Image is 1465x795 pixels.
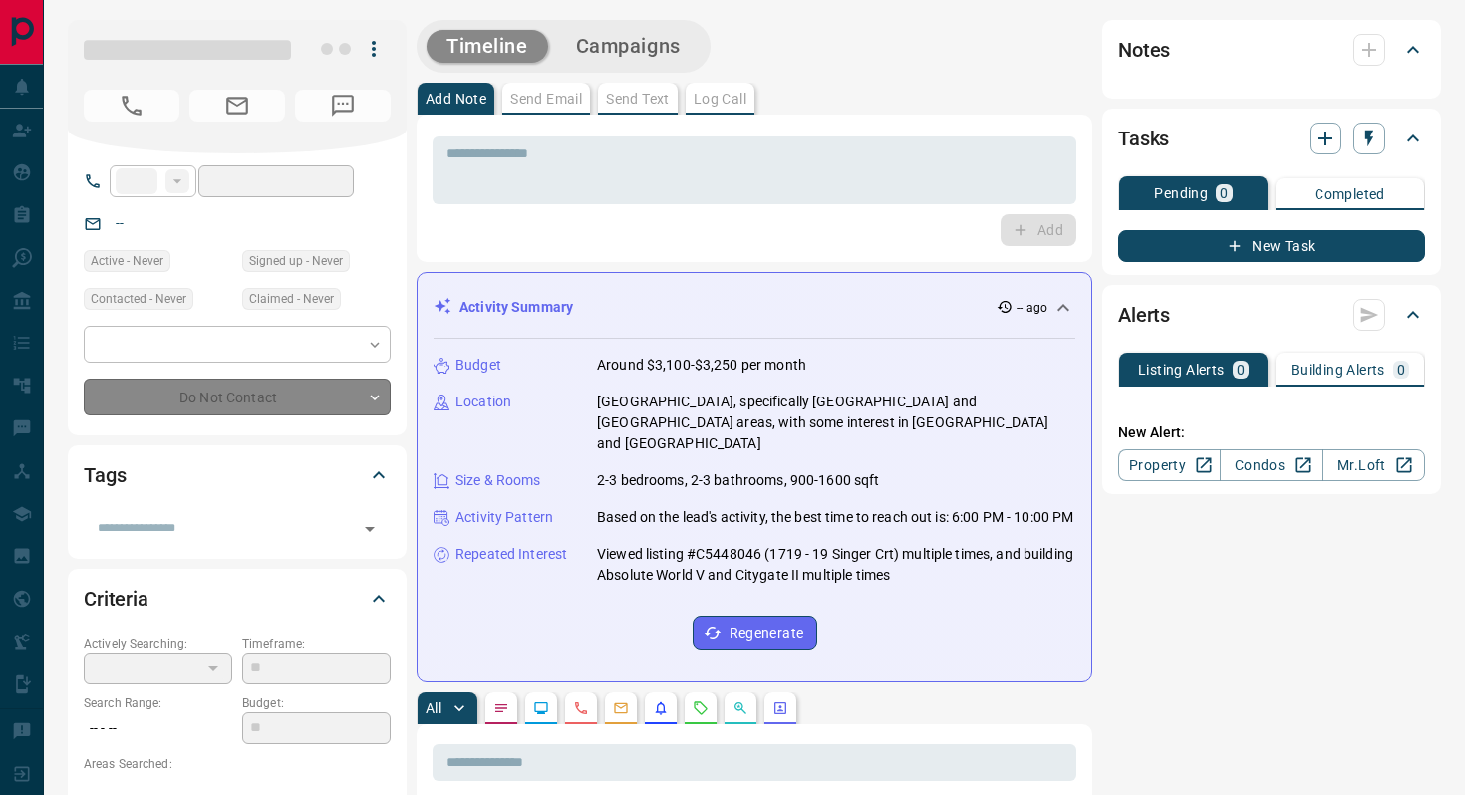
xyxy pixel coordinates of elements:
span: Active - Never [91,251,163,271]
p: 2-3 bedrooms, 2-3 bathrooms, 900-1600 sqft [597,470,880,491]
span: Signed up - Never [249,251,343,271]
div: Notes [1118,26,1425,74]
p: 0 [1397,363,1405,377]
p: Actively Searching: [84,635,232,653]
p: Search Range: [84,694,232,712]
p: Add Note [426,92,486,106]
button: Open [356,515,384,543]
svg: Notes [493,700,509,716]
p: Building Alerts [1291,363,1385,377]
h2: Alerts [1118,299,1170,331]
div: Tasks [1118,115,1425,162]
svg: Agent Actions [772,700,788,716]
button: New Task [1118,230,1425,262]
p: Size & Rooms [455,470,541,491]
p: Activity Summary [459,297,573,318]
a: -- [116,215,124,231]
h2: Notes [1118,34,1170,66]
p: Based on the lead's activity, the best time to reach out is: 6:00 PM - 10:00 PM [597,507,1073,528]
p: Location [455,392,511,412]
p: Budget: [242,694,391,712]
a: Mr.Loft [1322,449,1425,481]
p: Pending [1154,186,1208,200]
svg: Calls [573,700,589,716]
a: Property [1118,449,1221,481]
p: Timeframe: [242,635,391,653]
p: 0 [1237,363,1245,377]
h2: Tags [84,459,126,491]
p: Around $3,100-$3,250 per month [597,355,806,376]
div: Alerts [1118,291,1425,339]
svg: Listing Alerts [653,700,669,716]
div: Criteria [84,575,391,623]
div: Activity Summary-- ago [434,289,1075,326]
p: Listing Alerts [1138,363,1225,377]
span: Claimed - Never [249,289,334,309]
p: New Alert: [1118,422,1425,443]
p: Activity Pattern [455,507,553,528]
p: -- - -- [84,712,232,745]
svg: Requests [693,700,709,716]
p: Viewed listing #C5448046 (1719 - 19 Singer Crt) multiple times, and building Absolute World V and... [597,544,1075,586]
svg: Lead Browsing Activity [533,700,549,716]
h2: Tasks [1118,123,1169,154]
div: Do Not Contact [84,379,391,415]
div: Tags [84,451,391,499]
p: 0 [1220,186,1228,200]
span: No Email [189,90,285,122]
p: All [426,701,441,715]
button: Regenerate [693,616,817,650]
p: Areas Searched: [84,755,391,773]
a: Condos [1220,449,1322,481]
svg: Opportunities [732,700,748,716]
p: [GEOGRAPHIC_DATA], specifically [GEOGRAPHIC_DATA] and [GEOGRAPHIC_DATA] areas, with some interest... [597,392,1075,454]
p: -- ago [1017,299,1047,317]
h2: Criteria [84,583,148,615]
p: Completed [1315,187,1385,201]
button: Campaigns [556,30,701,63]
button: Timeline [427,30,548,63]
span: Contacted - Never [91,289,186,309]
span: No Number [84,90,179,122]
p: Budget [455,355,501,376]
p: Repeated Interest [455,544,567,565]
span: No Number [295,90,391,122]
svg: Emails [613,700,629,716]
